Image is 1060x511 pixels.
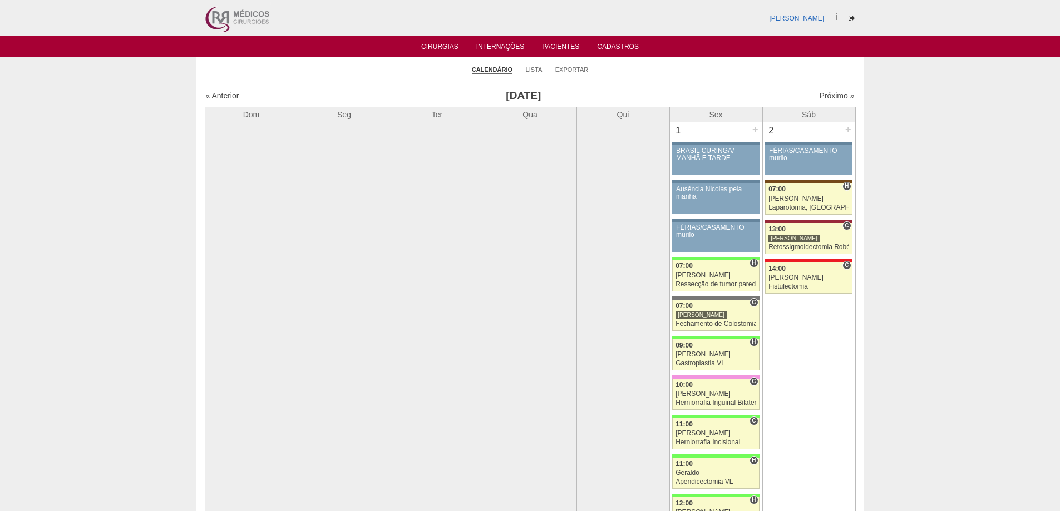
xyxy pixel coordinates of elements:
[750,298,758,307] span: Consultório
[768,265,786,272] span: 14:00
[672,458,759,489] a: H 11:00 Geraldo Apendicectomia VL
[750,456,758,465] span: Hospital
[676,262,693,270] span: 07:00
[298,107,391,122] th: Seg
[676,478,756,485] div: Apendicectomia VL
[842,261,851,270] span: Consultório
[526,66,543,73] a: Lista
[421,43,458,52] a: Cirurgias
[765,183,852,215] a: H 07:00 [PERSON_NAME] Laparotomia, [GEOGRAPHIC_DATA], Drenagem, Bridas
[672,339,759,370] a: H 09:00 [PERSON_NAME] Gastroplastia VL
[676,224,756,239] div: FÉRIAS/CASAMENTO murilo
[484,107,576,122] th: Qua
[768,283,849,290] div: Fistulectomia
[205,107,298,122] th: Dom
[206,91,239,100] a: « Anterior
[768,185,786,193] span: 07:00
[555,66,589,73] a: Exportar
[765,259,852,262] div: Key: Assunção
[672,296,759,300] div: Key: Santa Catarina
[672,180,759,183] div: Key: Aviso
[676,430,756,437] div: [PERSON_NAME]
[765,223,852,254] a: C 13:00 [PERSON_NAME] Retossigmoidectomia Robótica
[676,390,756,398] div: [PERSON_NAME]
[765,262,852,294] a: C 14:00 [PERSON_NAME] Fistulectomia
[750,338,758,346] span: Hospital
[676,460,693,468] span: 11:00
[672,379,759,410] a: C 10:00 [PERSON_NAME] Herniorrafia Inguinal Bilateral
[750,416,758,425] span: Consultório
[676,311,727,319] div: [PERSON_NAME]
[751,122,760,137] div: +
[676,272,756,279] div: [PERSON_NAME]
[676,381,693,389] span: 10:00
[750,377,758,386] span: Consultório
[542,43,579,54] a: Pacientes
[672,375,759,379] div: Key: Albert Einstein
[769,147,849,162] div: FÉRIAS/CASAMENTO murilo
[676,320,756,328] div: Fechamento de Colostomia ou Enterostomia
[676,420,693,428] span: 11:00
[672,145,759,175] a: BRASIL CURINGA/ MANHÃ E TARDE
[672,142,759,145] div: Key: Aviso
[768,244,849,251] div: Retossigmoidectomia Robótica
[676,360,756,367] div: Gastroplastia VL
[768,225,786,233] span: 13:00
[819,91,854,100] a: Próximo »
[676,341,693,349] span: 09:00
[676,469,756,477] div: Geraldo
[672,183,759,214] a: Ausência Nicolas pela manhã
[670,122,687,139] div: 1
[768,195,849,202] div: [PERSON_NAME]
[672,415,759,418] div: Key: Brasil
[765,145,852,175] a: FÉRIAS/CASAMENTO murilo
[844,122,853,137] div: +
[763,122,780,139] div: 2
[576,107,669,122] th: Qui
[849,15,855,22] i: Sair
[765,142,852,145] div: Key: Aviso
[676,147,756,162] div: BRASIL CURINGA/ MANHÃ E TARDE
[676,399,756,406] div: Herniorrafia Inguinal Bilateral
[676,281,756,288] div: Ressecção de tumor parede abdominal pélvica
[672,300,759,331] a: C 07:00 [PERSON_NAME] Fechamento de Colostomia ou Enterostomia
[768,204,849,211] div: Laparotomia, [GEOGRAPHIC_DATA], Drenagem, Bridas
[672,494,759,497] div: Key: Brasil
[676,186,756,200] div: Ausência Nicolas pela manhã
[676,499,693,507] span: 12:00
[750,259,758,267] span: Hospital
[672,260,759,291] a: H 07:00 [PERSON_NAME] Ressecção de tumor parede abdominal pélvica
[750,495,758,504] span: Hospital
[361,88,686,104] h3: [DATE]
[672,222,759,252] a: FÉRIAS/CASAMENTO murilo
[676,351,756,358] div: [PERSON_NAME]
[472,66,512,74] a: Calendário
[765,220,852,223] div: Key: Sírio Libanês
[597,43,639,54] a: Cadastros
[672,257,759,260] div: Key: Brasil
[672,418,759,449] a: C 11:00 [PERSON_NAME] Herniorrafia Incisional
[676,302,693,310] span: 07:00
[769,14,824,22] a: [PERSON_NAME]
[676,439,756,446] div: Herniorrafia Incisional
[768,274,849,281] div: [PERSON_NAME]
[765,180,852,183] div: Key: Santa Joana
[842,221,851,230] span: Consultório
[842,182,851,191] span: Hospital
[391,107,484,122] th: Ter
[672,219,759,222] div: Key: Aviso
[672,336,759,339] div: Key: Brasil
[762,107,855,122] th: Sáb
[768,234,820,242] div: [PERSON_NAME]
[476,43,525,54] a: Internações
[672,454,759,458] div: Key: Brasil
[669,107,762,122] th: Sex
